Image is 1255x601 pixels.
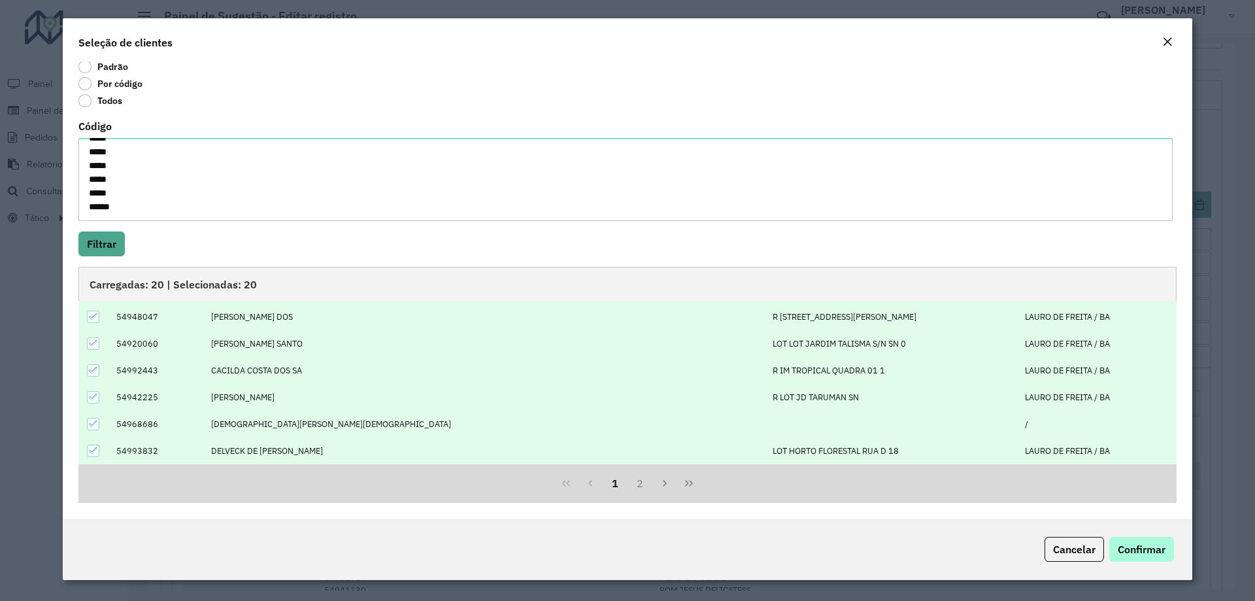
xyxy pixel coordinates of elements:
[1018,438,1177,464] td: LAURO DE FREITA / BA
[109,411,204,438] td: 54968686
[1162,37,1173,47] em: Fechar
[603,471,627,496] button: 1
[1109,537,1174,562] button: Confirmar
[78,267,1177,301] div: Carregadas: 20 | Selecionadas: 20
[78,77,142,90] label: Por código
[1053,543,1096,556] span: Cancelar
[627,471,652,496] button: 2
[1158,34,1177,51] button: Close
[78,94,122,107] label: Todos
[1018,357,1177,384] td: LAURO DE FREITA / BA
[204,384,611,411] td: [PERSON_NAME]
[766,438,1018,464] td: LOT HORTO FLORESTAL RUA D 18
[109,384,204,411] td: 54942225
[766,330,1018,357] td: LOT LOT JARDIM TALISMA S/N SN 0
[204,357,611,384] td: CACILDA COSTA DOS SA
[1045,537,1104,562] button: Cancelar
[78,118,112,134] label: Código
[78,35,173,50] h4: Seleção de clientes
[1018,411,1177,438] td: /
[1018,384,1177,411] td: LAURO DE FREITA / BA
[109,438,204,464] td: 54993832
[766,303,1018,330] td: R [STREET_ADDRESS][PERSON_NAME]
[204,438,611,464] td: DELVECK DE [PERSON_NAME]
[204,411,611,438] td: [DEMOGRAPHIC_DATA][PERSON_NAME][DEMOGRAPHIC_DATA]
[78,60,128,73] label: Padrão
[109,357,204,384] td: 54992443
[766,357,1018,384] td: R IM TROPICAL QUADRA 01 1
[204,303,611,330] td: [PERSON_NAME] DOS
[766,384,1018,411] td: R LOT JD TARUMAN SN
[109,303,204,330] td: 54948047
[1118,543,1165,556] span: Confirmar
[109,330,204,357] td: 54920060
[78,232,125,256] button: Filtrar
[677,471,701,496] button: Last Page
[204,330,611,357] td: [PERSON_NAME] SANTO
[1018,303,1177,330] td: LAURO DE FREITA / BA
[652,471,677,496] button: Next Page
[1018,330,1177,357] td: LAURO DE FREITA / BA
